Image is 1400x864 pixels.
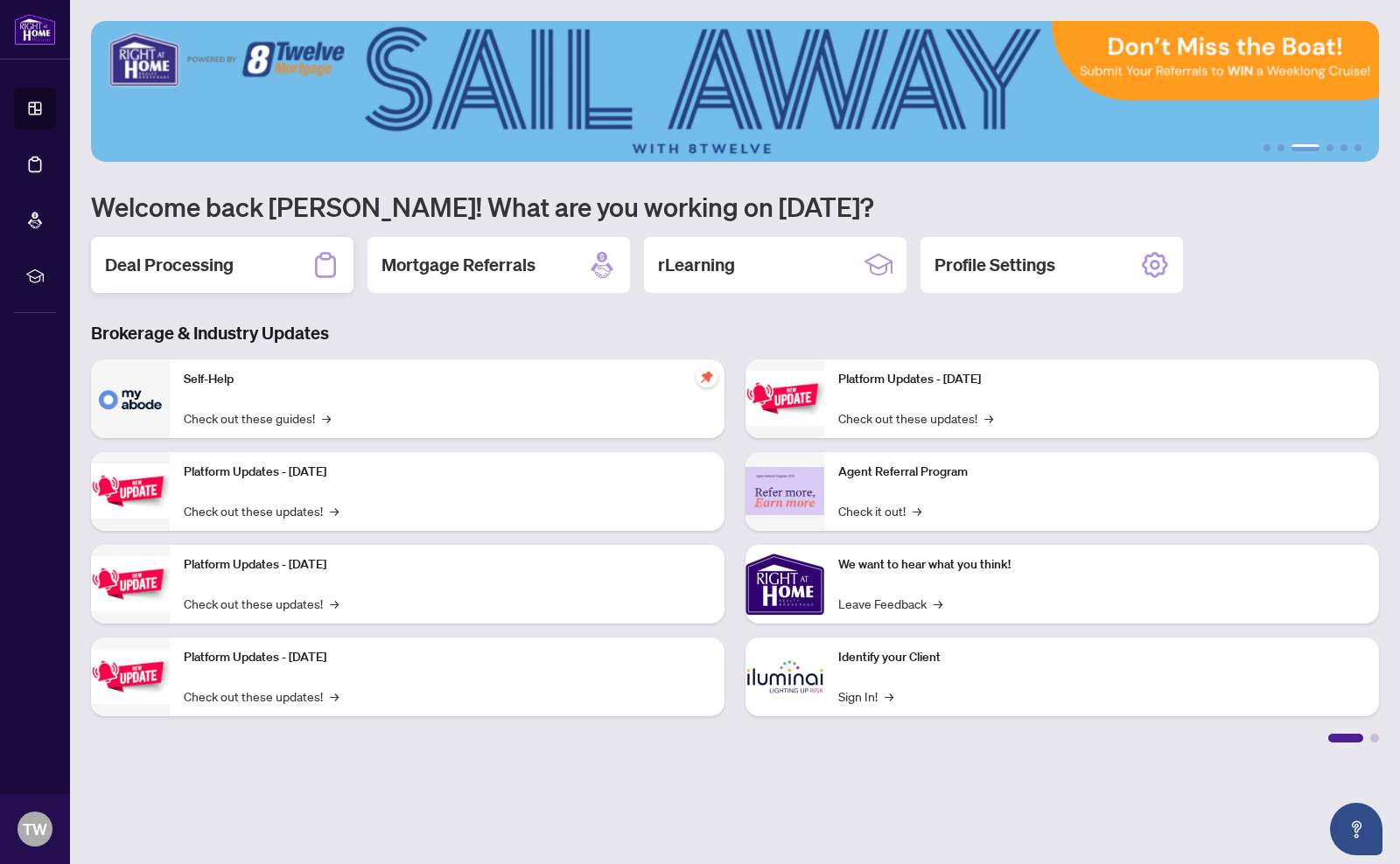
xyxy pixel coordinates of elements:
[184,463,710,482] p: Platform Updates - [DATE]
[330,686,339,706] span: →
[913,501,921,520] span: →
[91,190,1379,223] h1: Welcome back [PERSON_NAME]! What are you working on [DATE]?
[1277,144,1284,151] button: 2
[91,21,1379,162] img: Slide 2
[745,638,824,716] img: Identify your Client
[91,649,170,704] img: Platform Updates - July 8, 2025
[184,555,710,575] p: Platform Updates - [DATE]
[838,686,893,706] a: Sign In!→
[745,545,824,624] img: We want to hear what you think!
[91,321,1379,345] h3: Brokerage & Industry Updates
[184,686,339,706] a: Check out these updates!→
[91,463,170,519] img: Platform Updates - September 16, 2025
[1330,803,1382,855] button: Open asap
[838,648,1365,667] p: Identify your Client
[91,359,170,438] img: Self-Help
[184,408,331,428] a: Check out these guides!→
[658,253,735,277] h2: rLearning
[105,253,234,277] h2: Deal Processing
[838,463,1365,482] p: Agent Referral Program
[838,555,1365,575] p: We want to hear what you think!
[838,370,1365,389] p: Platform Updates - [DATE]
[1340,144,1347,151] button: 5
[1263,144,1270,151] button: 1
[745,467,824,515] img: Agent Referral Program
[184,594,339,613] a: Check out these updates!→
[330,594,339,613] span: →
[184,648,710,667] p: Platform Updates - [DATE]
[14,13,56,45] img: logo
[322,408,331,428] span: →
[1326,144,1333,151] button: 4
[934,594,942,613] span: →
[838,408,993,428] a: Check out these updates!→
[184,370,710,389] p: Self-Help
[91,556,170,611] img: Platform Updates - July 21, 2025
[184,501,339,520] a: Check out these updates!→
[885,686,893,706] span: →
[838,594,942,613] a: Leave Feedback→
[838,501,921,520] a: Check it out!→
[745,371,824,426] img: Platform Updates - June 23, 2025
[330,501,339,520] span: →
[984,408,993,428] span: →
[1354,144,1361,151] button: 6
[23,817,47,841] span: TW
[934,253,1055,277] h2: Profile Settings
[696,366,717,387] span: pushpin
[1291,144,1319,151] button: 3
[381,253,535,277] h2: Mortgage Referrals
